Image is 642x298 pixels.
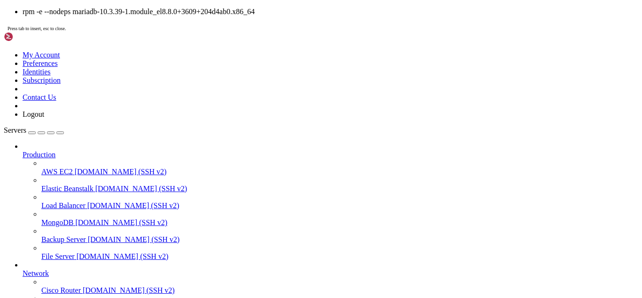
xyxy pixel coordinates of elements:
li: Production [23,142,638,261]
span: [DOMAIN_NAME] (SSH v2) [83,286,175,294]
x-row: > [4,148,520,156]
x-row: [root@hosting ~]# mariadb-backup-10.3.39-1.module_el8.8.0+3609+204d4ab0.x86_64 \ [4,116,520,124]
li: AWS EC2 [DOMAIN_NAME] (SSH v2) [41,159,638,176]
x-row: > [4,124,520,132]
x-row: [root@hosting ~]# rpm -e --nodeps mariadb-10.3.39-1.module_el8.8.0+3609+204d4ab0.x86_64 \ [4,4,520,12]
a: My Account [23,51,60,59]
x-row: -bash: mariadb-gssapi-server-10.3.39-1.module_el8.8.0+3609+204d4ab0.x86_64: command not found [4,84,520,92]
span: Servers [4,126,26,134]
a: Identities [23,68,51,76]
span: Network [23,269,49,277]
x-row: > [4,52,520,60]
span: [DOMAIN_NAME] (SSH v2) [75,218,167,226]
x-row: [root@hosting ~]# mariadb-gssapi-server-10.3.39-1.module_el8.8.0+3609+204d4ab0.x86_64 \ [4,68,520,76]
x-row: [root@hosting ~]# mariadb-connector-c-3.1.11-2.el8_3.x86_64 \ [4,164,520,172]
div: (34, 28) [139,228,142,236]
span: Elastic Beanstalk [41,185,94,193]
x-row: [root@hosting ~]# mariadb-server-utils-10.3.39-1.module_el8.8.0+3609+204d4ab0.x86_64 \ [4,44,520,52]
a: Load Balancer [DOMAIN_NAME] (SSH v2) [41,201,638,210]
a: Logout [23,110,44,118]
span: Cisco Router [41,286,81,294]
li: Backup Server [DOMAIN_NAME] (SSH v2) [41,227,638,244]
a: AWS EC2 [DOMAIN_NAME] (SSH v2) [41,168,638,176]
x-row: -bash: mariadb-connector-c-config-3.1.11-2.el8_3.noarch: command not found [4,196,520,204]
x-row: -bash: mariadb-errmsg-10.3.39-1.module_el8.8.0+3609+204d4ab0.x86_64: command not found [4,36,520,44]
span: [DOMAIN_NAME] (SSH v2) [77,252,169,260]
x-row: -bash: mariadb-common-10.3.39-1.module_el8.8.0+3609+204d4ab0.x86_64: command not found [4,108,520,116]
a: Preferences [23,59,58,67]
a: Backup Server [DOMAIN_NAME] (SSH v2) [41,235,638,244]
x-row: [root@hosting ~]# rpm -e --nodeps mariadb-10.3.39-1.module_el8.8.0+3609+204d4ab0.x86_64 [4,228,520,236]
x-row: -bash: mariadb-connector-c-3.1.11-2.el8_3.x86_64: command not found [4,180,520,188]
span: [DOMAIN_NAME] (SSH v2) [88,235,180,243]
x-row: [root@hosting ~]# mariadb-server-10.3.39-1.module_el8.8.0+3609+204d4ab0.x86_64 \ [4,140,520,148]
span: [DOMAIN_NAME] (SSH v2) [95,185,188,193]
a: Elastic Beanstalk [DOMAIN_NAME] (SSH v2) [41,185,638,193]
a: Contact Us [23,93,56,101]
span: Production [23,151,55,159]
a: MongoDB [DOMAIN_NAME] (SSH v2) [41,218,638,227]
x-row: -bash: mariadb-server-utils-10.3.39-1.module_el8.8.0+3609+204d4ab0.x86_64: command not found [4,60,520,68]
x-row: -bash: mariadb-server-10.3.39-1.module_el8.8.0+3609+204d4ab0.x86_64: command not found [4,156,520,164]
li: File Server [DOMAIN_NAME] (SSH v2) [41,244,638,261]
x-row: [root@hosting ~]# mariadb-errmsg-10.3.39-1.module_el8.8.0+3609+204d4ab0.x86_64 \ [4,20,520,28]
x-row: [root@hosting ~]# [4,204,520,212]
x-row: > [4,28,520,36]
x-row: [root@hosting ~]# rpm -e --nodeps mariadb-10.3.39-1.module_el8.8.0+3609+204d4ab0.x86_64 [4,212,520,220]
li: rpm -e --nodeps mariadb-10.3.39-1.module_el8.8.0+3609+204d4ab0.x86_64 [23,8,638,16]
span: [DOMAIN_NAME] (SSH v2) [75,168,167,176]
span: Backup Server [41,235,86,243]
img: Shellngn [4,32,58,41]
x-row: [root@hosting ~]# mariadb-common-10.3.39-1.module_el8.8.0+3609+204d4ab0.x86_64 \ [4,92,520,100]
span: [DOMAIN_NAME] (SSH v2) [87,201,180,209]
a: Subscription [23,76,61,84]
li: Elastic Beanstalk [DOMAIN_NAME] (SSH v2) [41,176,638,193]
a: Network [23,269,638,278]
x-row: > [4,76,520,84]
li: MongoDB [DOMAIN_NAME] (SSH v2) [41,210,638,227]
x-row: -bash: mariadb-backup-10.3.39-1.module_el8.8.0+3609+204d4ab0.x86_64: command not found [4,132,520,140]
span: AWS EC2 [41,168,73,176]
x-row: > [4,12,520,20]
x-row: error: package mariadb-10.3.39-1.module_el8.8.0+3609+204d4ab0.x86_64 is not installed [4,220,520,228]
li: Load Balancer [DOMAIN_NAME] (SSH v2) [41,193,638,210]
span: MongoDB [41,218,73,226]
x-row: > [4,100,520,108]
a: Servers [4,126,64,134]
a: Production [23,151,638,159]
a: Cisco Router [DOMAIN_NAME] (SSH v2) [41,286,638,295]
li: Cisco Router [DOMAIN_NAME] (SSH v2) [41,278,638,295]
span: File Server [41,252,75,260]
x-row: > [4,172,520,180]
x-row: [root@hosting ~]# mariadb-connector-c-config-3.1.11-2.el8_3.noarch [4,188,520,196]
span: Load Balancer [41,201,86,209]
a: File Server [DOMAIN_NAME] (SSH v2) [41,252,638,261]
span: Press tab to insert, esc to close. [8,26,66,31]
